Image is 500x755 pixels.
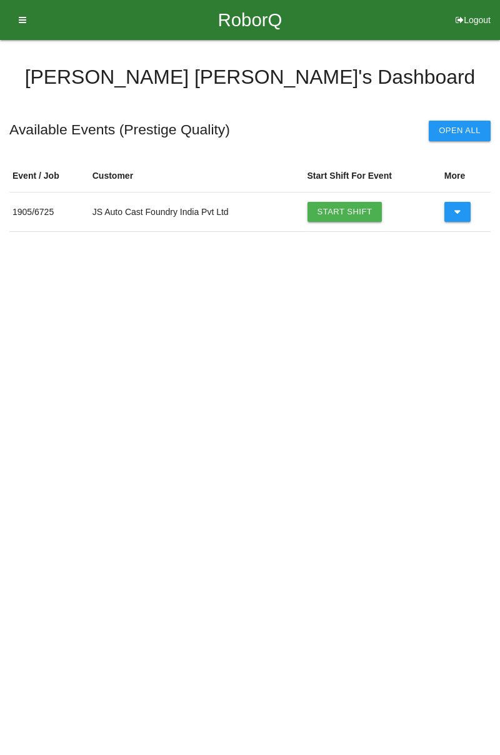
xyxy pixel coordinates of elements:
[304,160,441,192] th: Start Shift For Event
[9,160,89,192] th: Event / Job
[9,192,89,231] td: 1905 / 6725
[89,192,304,231] td: JS Auto Cast Foundry India Pvt Ltd
[307,202,382,222] a: Start Shift
[441,160,491,192] th: More
[89,160,304,192] th: Customer
[9,122,230,137] h5: Available Events ( Prestige Quality )
[9,66,491,88] h4: [PERSON_NAME] [PERSON_NAME] 's Dashboard
[429,121,491,141] button: Open All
